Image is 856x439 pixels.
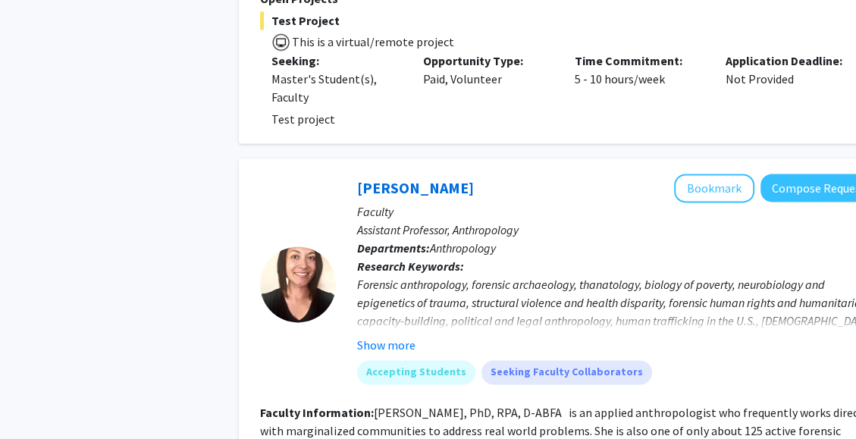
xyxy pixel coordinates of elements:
b: Faculty Information: [260,405,374,420]
iframe: Chat [11,371,64,428]
div: Paid, Volunteer [412,52,563,106]
span: Anthropology [430,240,496,256]
a: [PERSON_NAME] [357,178,474,197]
div: Master's Student(s), Faculty [271,70,400,106]
button: Show more [357,336,415,354]
p: Seeking: [271,52,400,70]
p: Opportunity Type: [423,52,552,70]
b: Research Keywords: [357,259,464,274]
p: Time Commitment: [575,52,704,70]
button: Add Jaymelee Kim to Bookmarks [674,174,754,202]
mat-chip: Seeking Faculty Collaborators [481,360,652,384]
span: This is a virtual/remote project [290,34,454,49]
p: Application Deadline: [726,52,854,70]
mat-chip: Accepting Students [357,360,475,384]
div: 5 - 10 hours/week [563,52,715,106]
b: Departments: [357,240,430,256]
